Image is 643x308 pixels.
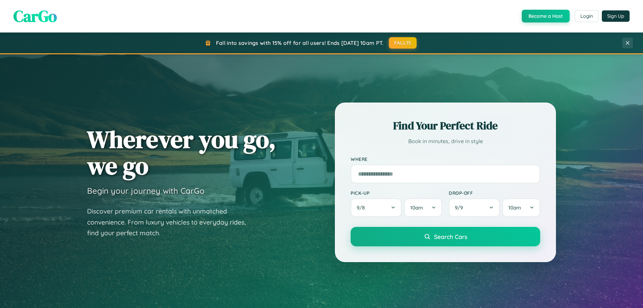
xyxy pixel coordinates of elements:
[434,233,467,240] span: Search Cars
[575,10,598,22] button: Login
[410,204,423,211] span: 10am
[455,204,466,211] span: 9 / 9
[216,40,384,46] span: Fall into savings with 15% off for all users! Ends [DATE] 10am PT.
[357,204,368,211] span: 9 / 8
[351,190,442,196] label: Pick-up
[508,204,521,211] span: 10am
[13,5,57,27] span: CarGo
[87,206,255,239] p: Discover premium car rentals with unmatched convenience. From luxury vehicles to everyday rides, ...
[449,198,500,217] button: 9/9
[389,37,417,49] button: FALL15
[602,10,630,22] button: Sign Up
[351,136,540,146] p: Book in minutes, drive in style
[87,186,205,196] h3: Begin your journey with CarGo
[351,227,540,246] button: Search Cars
[351,118,540,133] h2: Find Your Perfect Ride
[502,198,540,217] button: 10am
[351,198,402,217] button: 9/8
[87,126,276,179] h1: Wherever you go, we go
[449,190,540,196] label: Drop-off
[522,10,570,22] button: Become a Host
[351,156,540,162] label: Where
[404,198,442,217] button: 10am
